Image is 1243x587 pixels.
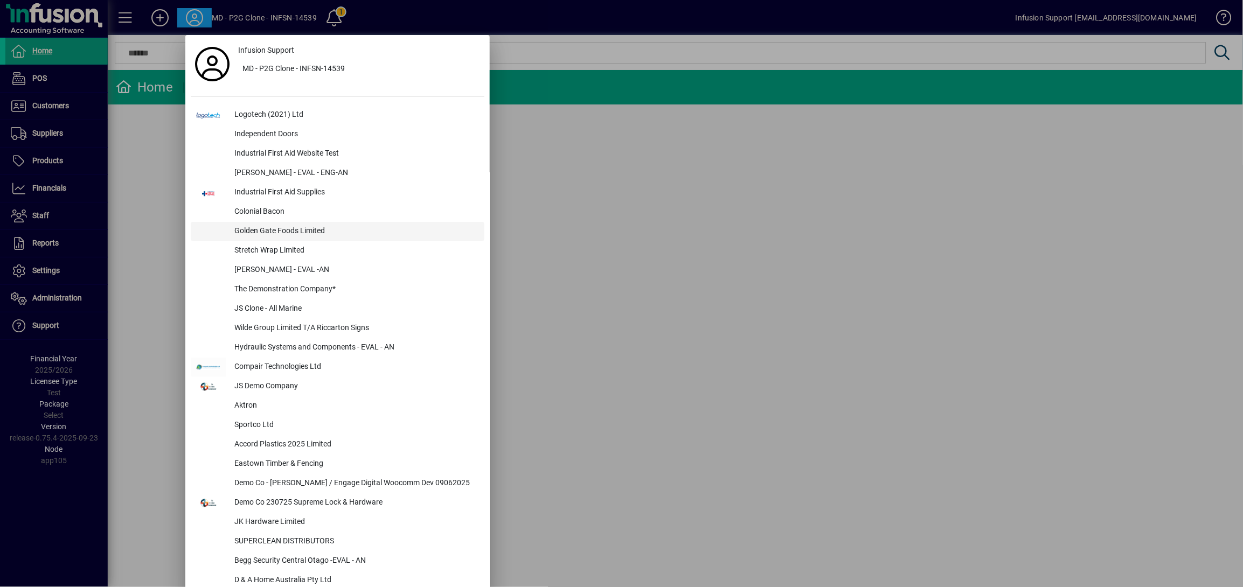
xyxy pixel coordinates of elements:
[191,106,484,125] button: Logotech (2021) Ltd
[191,241,484,261] button: Stretch Wrap Limited
[191,125,484,144] button: Independent Doors
[226,144,484,164] div: Industrial First Aid Website Test
[191,377,484,396] button: JS Demo Company
[226,125,484,144] div: Independent Doors
[191,551,484,571] button: Begg Security Central Otago -EVAL - AN
[226,416,484,435] div: Sportco Ltd
[191,261,484,280] button: [PERSON_NAME] - EVAL -AN
[191,299,484,319] button: JS Clone - All Marine
[226,435,484,455] div: Accord Plastics 2025 Limited
[226,164,484,183] div: [PERSON_NAME] - EVAL - ENG-AN
[191,435,484,455] button: Accord Plastics 2025 Limited
[191,455,484,474] button: Eastown Timber & Fencing
[226,280,484,299] div: The Demonstration Company*
[226,241,484,261] div: Stretch Wrap Limited
[191,396,484,416] button: Aktron
[238,45,294,56] span: Infusion Support
[226,493,484,513] div: Demo Co 230725 Supreme Lock & Hardware
[226,299,484,319] div: JS Clone - All Marine
[191,358,484,377] button: Compair Technologies Ltd
[191,513,484,532] button: JK Hardware Limited
[191,416,484,435] button: Sportco Ltd
[226,532,484,551] div: SUPERCLEAN DISTRIBUTORS
[191,280,484,299] button: The Demonstration Company*
[226,358,484,377] div: Compair Technologies Ltd
[191,183,484,202] button: Industrial First Aid Supplies
[191,202,484,222] button: Colonial Bacon
[226,106,484,125] div: Logotech (2021) Ltd
[191,54,234,74] a: Profile
[234,60,484,79] button: MD - P2G Clone - INFSN-14539
[226,183,484,202] div: Industrial First Aid Supplies
[191,532,484,551] button: SUPERCLEAN DISTRIBUTORS
[226,261,484,280] div: [PERSON_NAME] - EVAL -AN
[191,319,484,338] button: Wilde Group Limited T/A Riccarton Signs
[191,144,484,164] button: Industrial First Aid Website Test
[226,551,484,571] div: Begg Security Central Otago -EVAL - AN
[226,474,484,493] div: Demo Co - [PERSON_NAME] / Engage Digital Woocomm Dev 09062025
[226,377,484,396] div: JS Demo Company
[226,513,484,532] div: JK Hardware Limited
[226,396,484,416] div: Aktron
[226,338,484,358] div: Hydraulic Systems and Components - EVAL - AN
[226,319,484,338] div: Wilde Group Limited T/A Riccarton Signs
[191,222,484,241] button: Golden Gate Foods Limited
[191,338,484,358] button: Hydraulic Systems and Components - EVAL - AN
[226,455,484,474] div: Eastown Timber & Fencing
[191,164,484,183] button: [PERSON_NAME] - EVAL - ENG-AN
[234,40,484,60] a: Infusion Support
[226,222,484,241] div: Golden Gate Foods Limited
[191,493,484,513] button: Demo Co 230725 Supreme Lock & Hardware
[226,202,484,222] div: Colonial Bacon
[191,474,484,493] button: Demo Co - [PERSON_NAME] / Engage Digital Woocomm Dev 09062025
